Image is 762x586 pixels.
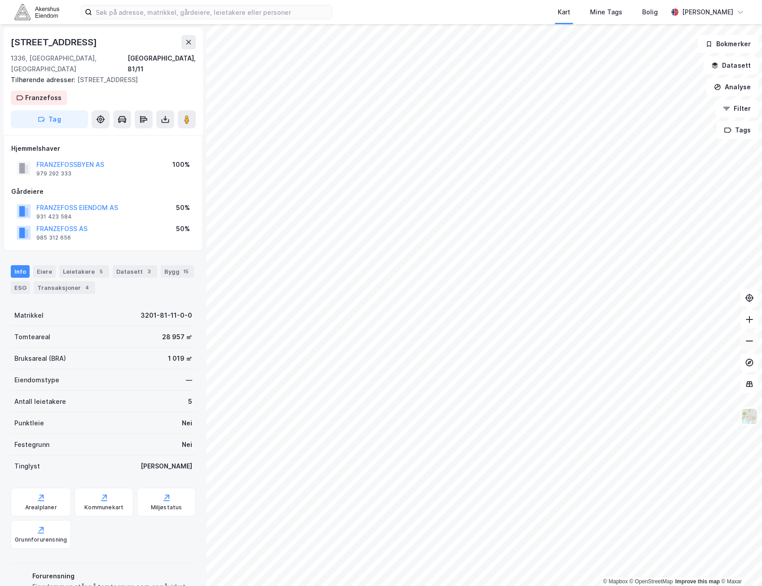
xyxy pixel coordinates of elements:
[36,234,71,241] div: 985 312 656
[642,7,658,17] div: Bolig
[141,310,192,321] div: 3201-81-11-0-0
[97,267,106,276] div: 5
[92,5,332,19] input: Søk på adresse, matrikkel, gårdeiere, leietakere eller personer
[11,74,189,85] div: [STREET_ADDRESS]
[36,170,71,177] div: 979 292 333
[181,267,190,276] div: 15
[59,265,109,278] div: Leietakere
[715,100,758,118] button: Filter
[176,202,190,213] div: 50%
[128,53,196,74] div: [GEOGRAPHIC_DATA], 81/11
[11,76,77,83] span: Tilhørende adresser:
[11,281,30,294] div: ESG
[113,265,157,278] div: Datasett
[11,53,128,74] div: 1336, [GEOGRAPHIC_DATA], [GEOGRAPHIC_DATA]
[14,375,59,385] div: Eiendomstype
[25,92,62,103] div: Franzefoss
[15,536,67,543] div: Grunnforurensning
[717,543,762,586] iframe: Chat Widget
[682,7,733,17] div: [PERSON_NAME]
[83,283,92,292] div: 4
[145,267,154,276] div: 3
[84,504,123,511] div: Kommunekart
[141,461,192,472] div: [PERSON_NAME]
[36,213,72,220] div: 931 423 584
[176,223,190,234] div: 50%
[33,265,56,278] div: Eiere
[630,578,673,585] a: OpenStreetMap
[182,418,192,429] div: Nei
[590,7,622,17] div: Mine Tags
[603,578,628,585] a: Mapbox
[11,186,195,197] div: Gårdeiere
[14,439,49,450] div: Festegrunn
[675,578,720,585] a: Improve this map
[188,396,192,407] div: 5
[741,408,758,425] img: Z
[704,57,758,74] button: Datasett
[162,332,192,342] div: 28 957 ㎡
[14,461,40,472] div: Tinglyst
[168,353,192,364] div: 1 019 ㎡
[14,418,44,429] div: Punktleie
[14,310,44,321] div: Matrikkel
[32,571,192,582] div: Forurensning
[698,35,758,53] button: Bokmerker
[172,159,190,170] div: 100%
[11,110,88,128] button: Tag
[14,332,50,342] div: Tomteareal
[25,504,57,511] div: Arealplaner
[34,281,95,294] div: Transaksjoner
[11,265,30,278] div: Info
[717,121,758,139] button: Tags
[182,439,192,450] div: Nei
[186,375,192,385] div: —
[717,543,762,586] div: Kontrollprogram for chat
[14,353,66,364] div: Bruksareal (BRA)
[14,4,59,20] img: akershus-eiendom-logo.9091f326c980b4bce74ccdd9f866810c.svg
[11,35,99,49] div: [STREET_ADDRESS]
[11,143,195,154] div: Hjemmelshaver
[14,396,66,407] div: Antall leietakere
[161,265,194,278] div: Bygg
[558,7,570,17] div: Kart
[706,78,758,96] button: Analyse
[151,504,182,511] div: Miljøstatus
